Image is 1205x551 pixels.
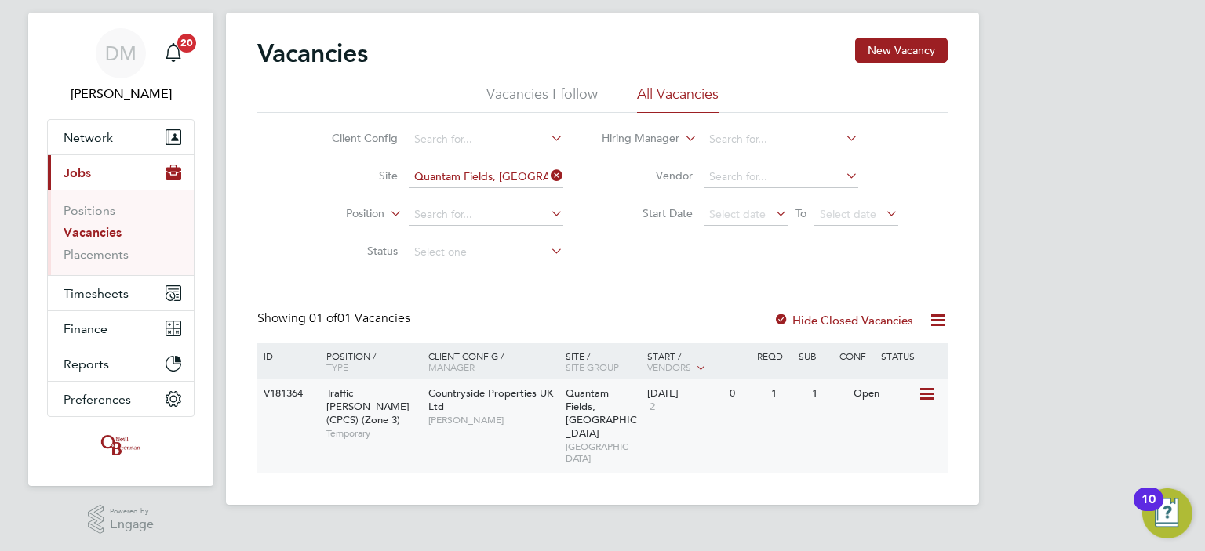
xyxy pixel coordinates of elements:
span: Temporary [326,427,420,440]
a: 20 [158,28,189,78]
span: 01 of [309,310,337,326]
span: 20 [177,34,196,53]
div: V181364 [260,379,315,408]
button: Jobs [48,155,194,190]
input: Search for... [704,129,858,150]
div: 0 [726,379,766,408]
div: Sub [795,343,835,369]
label: Hide Closed Vacancies [774,313,913,328]
nav: Main navigation [28,13,213,486]
span: Vendors [647,361,691,373]
a: Positions [64,203,115,218]
span: Network [64,130,113,145]
div: Reqd [753,343,794,369]
li: All Vacancies [637,85,719,113]
a: Vacancies [64,225,122,240]
button: Reports [48,346,194,381]
a: Powered byEngage [88,505,155,535]
div: ID [260,343,315,369]
span: Traffic [PERSON_NAME] (CPCS) (Zone 3) [326,386,410,426]
button: Open Resource Center, 10 new notifications [1142,488,1192,538]
span: [PERSON_NAME] [428,414,558,426]
span: Powered by [110,505,154,518]
img: oneillandbrennan-logo-retina.png [98,433,144,458]
div: Site / [562,343,644,380]
span: Type [326,361,348,373]
span: To [791,203,811,223]
span: DM [105,43,137,63]
span: Preferences [64,392,131,407]
div: Showing [257,310,413,327]
div: [DATE] [647,387,722,401]
span: Quantam Fields, [GEOGRAPHIC_DATA] [566,386,637,440]
span: Select date [820,207,876,221]
span: Countryside Properties UK Ltd [428,386,553,413]
span: Manager [428,361,475,373]
span: Reports [64,357,109,372]
label: Vendor [602,169,693,183]
span: Danielle Murphy [47,85,195,103]
a: Go to home page [47,433,195,458]
button: Timesheets [48,276,194,310]
div: 1 [767,379,808,408]
span: Engage [110,518,154,531]
span: 01 Vacancies [309,310,410,326]
input: Search for... [409,129,563,150]
label: Status [308,244,398,258]
div: 1 [808,379,849,408]
button: Network [48,120,194,154]
div: Start / [643,343,753,382]
button: Finance [48,311,194,346]
span: Finance [64,321,107,336]
span: Timesheets [64,286,129,301]
span: Select date [709,207,766,221]
h2: Vacancies [257,38,368,69]
a: Placements [64,247,129,262]
div: Status [877,343,945,369]
label: Site [308,169,398,183]
input: Search for... [409,204,563,226]
button: New Vacancy [855,38,948,63]
a: DM[PERSON_NAME] [47,28,195,103]
div: Conf [835,343,876,369]
div: Position / [315,343,424,380]
span: Jobs [64,165,91,180]
div: 10 [1141,499,1156,520]
span: 2 [647,401,657,414]
div: Client Config / [424,343,562,380]
label: Client Config [308,131,398,145]
input: Select one [409,241,563,263]
input: Search for... [704,166,858,188]
div: Jobs [48,190,194,275]
input: Search for... [409,166,563,188]
span: Site Group [566,361,619,373]
label: Position [294,206,384,222]
span: [GEOGRAPHIC_DATA] [566,440,640,465]
label: Hiring Manager [589,131,679,147]
label: Start Date [602,206,693,220]
button: Preferences [48,382,194,416]
li: Vacancies I follow [486,85,598,113]
div: Open [850,379,918,408]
